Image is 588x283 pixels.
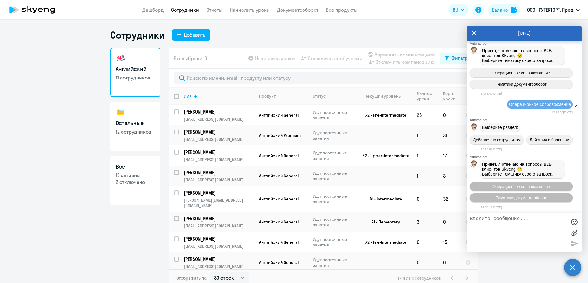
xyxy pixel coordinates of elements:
div: Добавить [184,31,205,38]
td: 32 [438,186,461,212]
a: [PERSON_NAME] [184,189,254,196]
p: Идут постоянные занятия [313,150,355,161]
div: Баланс [492,6,508,14]
td: 0 [412,186,438,212]
div: Статус [313,93,326,99]
td: 1 [412,125,438,145]
p: [PERSON_NAME] [184,149,253,156]
span: 1 - 11 из 11 сотрудников [398,275,441,281]
p: 12 сотрудников [116,128,155,135]
div: Статус [313,93,355,99]
td: B1 - Intermediate [355,186,412,212]
div: Autofaq bot [470,41,582,45]
button: Операционное сопровождение [470,182,573,191]
span: Английский General [259,153,299,158]
p: [PERSON_NAME] [184,108,253,115]
img: balance [511,7,517,13]
time: 12:29:05[DATE] [552,110,573,114]
td: A2 - Pre-Intermediate [355,232,412,252]
a: Дашборд [142,7,164,13]
span: Операционное сопровождение [492,71,550,75]
p: [PERSON_NAME] [184,129,253,135]
button: Действия по сотрудникам [470,135,524,144]
div: Корп. уроки [443,91,455,102]
a: [PERSON_NAME] [184,235,254,242]
td: A2 - Pre-Intermediate [355,105,412,125]
a: [PERSON_NAME] [184,129,254,135]
time: 12:29:06[DATE] [481,147,502,151]
img: bot avatar [470,47,478,56]
p: Идут постоянные занятия [313,110,355,121]
time: 14:45:47[DATE] [481,92,502,95]
span: Действия с балансом [530,138,569,142]
p: Идут постоянные занятия [313,170,355,181]
p: 15 активны [116,172,155,179]
p: [EMAIL_ADDRESS][DOMAIN_NAME] [184,157,254,162]
div: Имя [184,93,192,99]
span: Операционное сопровождение [509,102,571,107]
p: ООО "РУТЕКТОР", Пред [527,6,574,14]
td: 0 [412,252,438,273]
h3: Остальные [116,119,155,127]
a: [PERSON_NAME] [184,169,254,176]
span: Английский General [259,239,299,245]
td: 0 [412,232,438,252]
div: Личные уроки [417,91,438,102]
p: [EMAIL_ADDRESS][DOMAIN_NAME] [184,116,254,122]
button: Операционное сопровождение [470,68,573,77]
div: Личные уроки [417,91,432,102]
td: B2 - Upper-Intermediate [355,145,412,166]
td: A1 - Elementary [355,212,412,232]
span: Английский General [259,196,299,202]
td: 15 [438,232,461,252]
button: Тематики документооборот [470,80,573,89]
span: RU [453,6,458,14]
p: Идут постоянные занятия [313,130,355,141]
div: Фильтр [451,54,468,62]
a: Все15 активны2 отключено [110,156,160,205]
p: Идут постоянные занятия [313,216,355,227]
img: others [116,107,126,117]
a: [PERSON_NAME] [184,256,254,262]
a: [PERSON_NAME] [184,108,254,115]
p: [PERSON_NAME] [184,256,253,262]
div: Продукт [259,93,307,99]
img: bot avatar [470,123,478,132]
td: 0 [438,252,461,273]
a: Отчеты [206,7,223,13]
div: Корп. уроки [443,91,460,102]
p: [EMAIL_ADDRESS][DOMAIN_NAME] [184,223,254,229]
span: Привет, я отвечаю на вопросы B2B клиентов Skyeng 🙂 Выберите тематику своего запроса. [482,162,554,176]
span: Английский General [259,260,299,265]
img: bot avatar [470,160,478,169]
button: Действия с балансом [526,135,573,144]
p: [PERSON_NAME] [184,235,253,242]
span: Вы выбрали: 0 [174,55,207,62]
p: [EMAIL_ADDRESS][DOMAIN_NAME] [184,243,254,249]
p: [EMAIL_ADDRESS][DOMAIN_NAME] [184,264,254,269]
a: [PERSON_NAME] [184,149,254,156]
button: Добавить [172,29,210,41]
td: 0 [438,105,461,125]
td: 3 [412,212,438,232]
span: Выберите раздел: [482,125,518,130]
button: Балансbalance [488,4,520,16]
span: Действия по сотрудникам [473,138,521,142]
h3: Английский [116,65,155,73]
label: Лимит 10 файлов [570,228,579,237]
input: Поиск по имени, email, продукту или статусу [174,72,473,84]
p: Идут постоянные занятия [313,237,355,248]
td: 1 [412,166,438,186]
span: Английский General [259,219,299,225]
p: [EMAIL_ADDRESS][DOMAIN_NAME] [184,137,254,142]
div: Autofaq bot [470,118,582,122]
a: Остальные12 сотрудников [110,102,160,151]
a: [PERSON_NAME] [184,215,254,222]
div: Продукт [259,93,276,99]
span: Тематики документооборот [496,196,547,200]
span: Английский Premium [259,133,301,138]
a: Все продукты [326,7,358,13]
p: 11 сотрудников [116,74,155,81]
a: Документооборот [277,7,318,13]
